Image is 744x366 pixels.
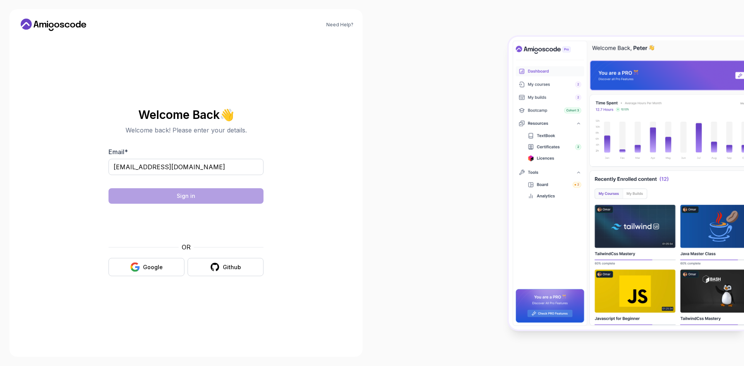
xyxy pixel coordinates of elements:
[127,208,245,238] iframe: Widget koji sadrži potvrdni okvir za hCaptcha sigurnosni izazov
[108,188,263,204] button: Sign in
[182,242,191,252] p: OR
[223,263,241,271] div: Github
[509,37,744,330] img: Amigoscode Dashboard
[177,192,195,200] div: Sign in
[19,19,88,31] a: Home link
[188,258,263,276] button: Github
[326,22,353,28] a: Need Help?
[108,159,263,175] input: Enter your email
[108,108,263,121] h2: Welcome Back
[108,258,184,276] button: Google
[143,263,163,271] div: Google
[219,108,234,121] span: 👋
[108,148,128,156] label: Email *
[108,125,263,135] p: Welcome back! Please enter your details.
